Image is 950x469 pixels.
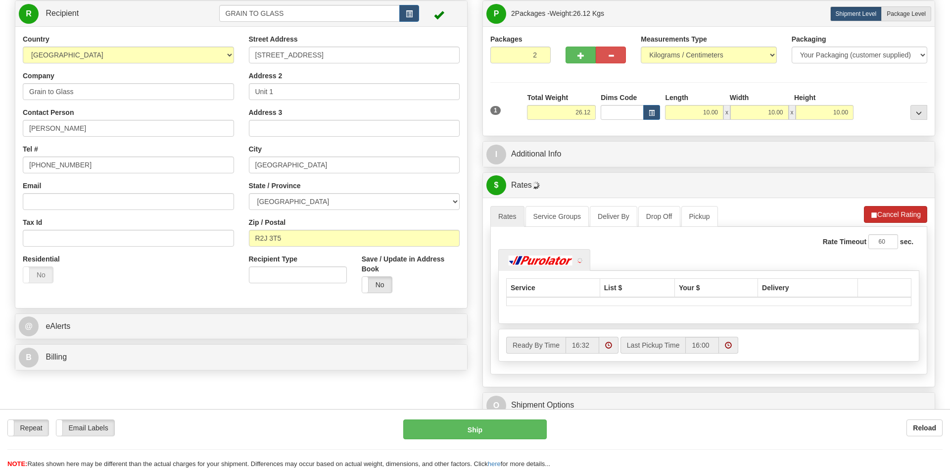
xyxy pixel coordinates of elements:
label: Country [23,34,49,44]
span: Shipment Level [836,10,877,17]
label: Length [665,93,688,103]
a: Pickup [681,206,718,227]
span: I [486,145,506,164]
a: P 2Packages -Weight:26.12 Kgs [486,3,931,24]
th: Delivery [758,278,858,297]
button: Reload [906,419,943,436]
img: Progress.gif [532,181,540,189]
span: Weight: [550,9,604,17]
b: Reload [913,424,936,432]
label: Height [794,93,816,103]
label: Last Pickup Time [620,337,686,354]
input: Enter a location [249,47,460,63]
span: Package Level [887,10,926,17]
span: x [789,105,796,120]
span: $ [486,175,506,195]
span: 2 [511,9,515,17]
span: Kgs [592,9,604,17]
div: ... [910,105,927,120]
label: Ready By Time [506,337,566,354]
span: R [19,4,39,24]
label: Street Address [249,34,298,44]
label: sec. [900,237,913,247]
th: Service [507,278,600,297]
label: Email [23,181,41,191]
label: Repeat [8,420,48,436]
label: Packaging [792,34,826,44]
span: Recipient [46,9,79,17]
th: Your $ [675,278,758,297]
span: O [486,396,506,416]
th: List $ [600,278,674,297]
label: Tel # [23,144,38,154]
span: eAlerts [46,322,70,330]
label: Save / Update in Address Book [362,254,460,274]
label: Tax Id [23,217,42,227]
label: Dims Code [601,93,637,103]
label: Address 2 [249,71,283,81]
label: Width [730,93,749,103]
label: No [362,277,392,293]
span: 1 [490,106,501,115]
label: Measurements Type [641,34,707,44]
img: tiny_red.gif [577,258,582,263]
a: IAdditional Info [486,144,931,164]
span: NOTE: [7,460,27,468]
span: P [486,4,506,24]
span: x [723,105,730,120]
input: Recipient Id [219,5,400,22]
button: Cancel Rating [864,206,927,223]
span: Billing [46,353,67,361]
span: @ [19,316,39,336]
a: Deliver By [590,206,637,227]
span: B [19,348,39,367]
a: Drop Off [638,206,680,227]
a: Rates [490,206,524,227]
label: State / Province [249,181,301,191]
a: B Billing [19,347,464,367]
label: Zip / Postal [249,217,286,227]
a: OShipment Options [486,395,931,416]
label: City [249,144,262,154]
label: Contact Person [23,107,74,117]
span: Packages - [511,3,604,23]
label: Recipient Type [249,254,298,264]
a: @ eAlerts [19,316,464,337]
a: R Recipient [19,3,197,24]
button: Ship [403,419,547,439]
img: Purolator [506,256,575,265]
label: Packages [490,34,522,44]
a: here [488,460,501,468]
a: $Rates [486,175,931,196]
label: No [23,267,53,283]
label: Company [23,71,54,81]
label: Address 3 [249,107,283,117]
a: Service Groups [525,206,589,227]
label: Rate Timeout [823,237,866,247]
span: 26.12 [573,9,590,17]
label: Total Weight [527,93,568,103]
label: Residential [23,254,60,264]
label: Email Labels [56,420,114,436]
